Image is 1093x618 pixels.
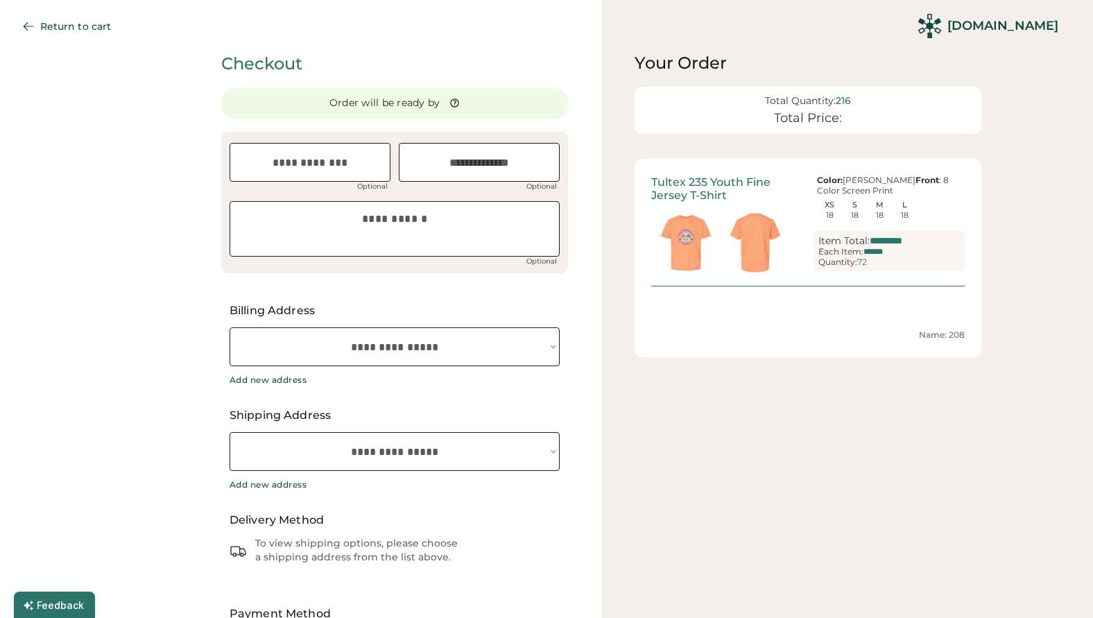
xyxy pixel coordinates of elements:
div: Checkout [221,52,568,76]
strong: Front [915,175,939,185]
img: generate-image [721,208,790,277]
div: Delivery Method [230,512,560,529]
div: Name: 208 [651,329,965,341]
div: Each Item: [818,247,863,257]
div: Add new address [230,479,307,490]
div: Tultex 235 Youth Fine Jersey T-Shirt [651,175,802,202]
div: Item Total: [818,235,870,247]
div: Total Quantity: [765,95,836,107]
div: XS [817,201,843,209]
div: Total Price: [774,111,842,126]
div: Optional [354,183,390,190]
div: [DOMAIN_NAME] [947,17,1058,35]
img: generate-image [651,208,721,277]
img: Rendered Logo - Screens [918,14,942,38]
div: Optional [524,258,560,265]
div: 216 [836,95,851,107]
div: 18 [826,212,834,219]
img: truck.svg [230,542,247,560]
div: 72 [857,257,867,267]
div: L [892,201,918,209]
div: S [842,201,868,209]
strong: Color: [817,175,843,185]
div: To view shipping options, please choose a shipping address from the list above. [255,537,461,564]
div: Your Order [635,52,981,74]
div: Add new address [230,375,307,386]
button: Return to cart [11,12,128,40]
div: M [867,201,893,209]
div: 18 [851,212,859,219]
div: 18 [876,212,884,219]
div: Billing Address [230,302,560,319]
div: Optional [524,183,560,190]
div: [PERSON_NAME] : 8 Color Screen Print [814,175,965,196]
div: Order will be ready by [329,96,440,110]
div: Quantity: [818,257,857,267]
div: Shipping Address [230,407,560,424]
div: 18 [901,212,909,219]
